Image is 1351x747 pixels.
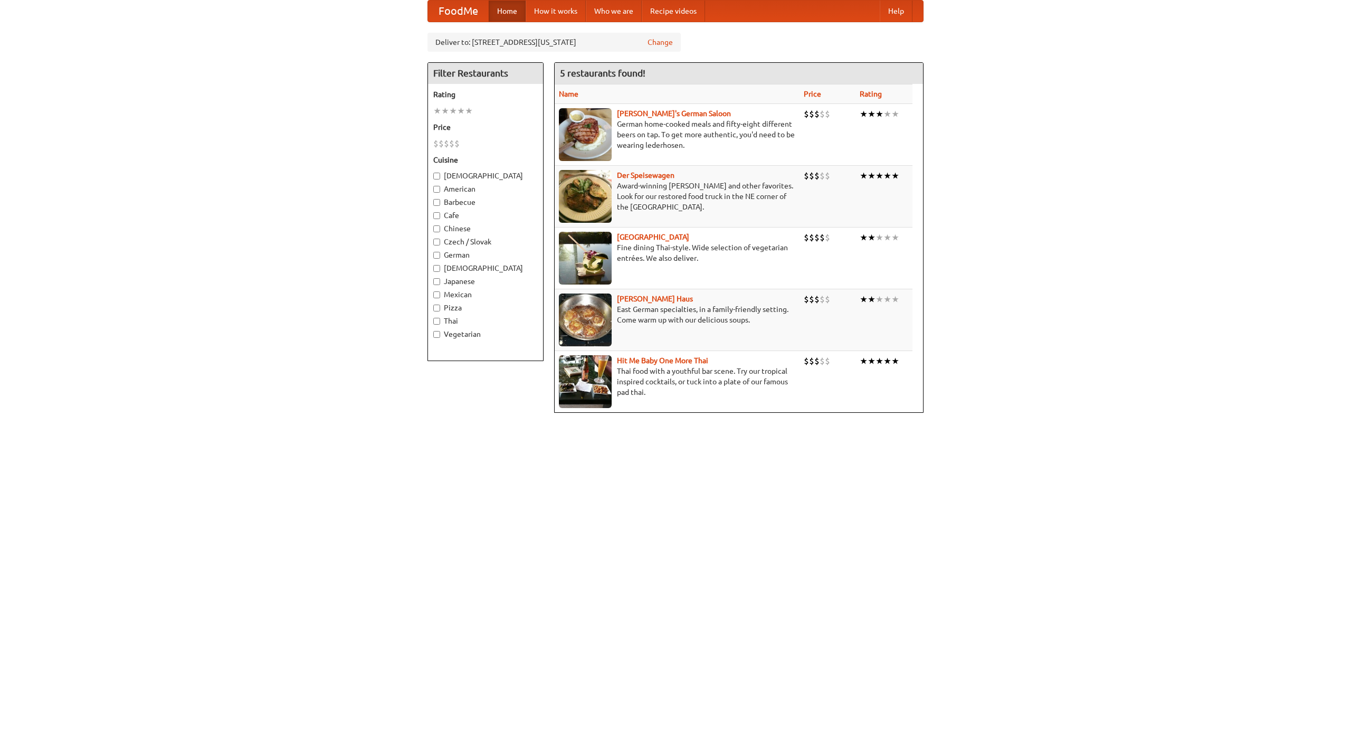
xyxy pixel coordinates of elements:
li: $ [809,294,814,305]
li: $ [820,108,825,120]
li: $ [804,355,809,367]
li: $ [449,138,454,149]
label: [DEMOGRAPHIC_DATA] [433,171,538,181]
label: Thai [433,316,538,326]
a: Hit Me Baby One More Thai [617,356,708,365]
label: American [433,184,538,194]
label: Czech / Slovak [433,237,538,247]
input: Vegetarian [433,331,440,338]
a: Home [489,1,526,22]
img: babythai.jpg [559,355,612,408]
input: American [433,186,440,193]
p: Thai food with a youthful bar scene. Try our tropical inspired cocktails, or tuck into a plate of... [559,366,795,398]
img: speisewagen.jpg [559,170,612,223]
label: [DEMOGRAPHIC_DATA] [433,263,538,273]
label: Vegetarian [433,329,538,339]
li: ★ [868,170,876,182]
a: How it works [526,1,586,22]
li: ★ [883,108,891,120]
li: ★ [860,294,868,305]
label: Mexican [433,289,538,300]
li: $ [825,294,830,305]
li: ★ [868,232,876,243]
li: $ [825,108,830,120]
p: German home-cooked meals and fifty-eight different beers on tap. To get more authentic, you'd nee... [559,119,795,150]
li: $ [814,170,820,182]
label: Chinese [433,223,538,234]
input: Pizza [433,305,440,311]
a: Recipe videos [642,1,705,22]
input: [DEMOGRAPHIC_DATA] [433,265,440,272]
b: [GEOGRAPHIC_DATA] [617,233,689,241]
input: Cafe [433,212,440,219]
li: ★ [891,170,899,182]
a: Der Speisewagen [617,171,674,179]
li: ★ [891,232,899,243]
li: $ [804,294,809,305]
p: Award-winning [PERSON_NAME] and other favorites. Look for our restored food truck in the NE corne... [559,181,795,212]
p: East German specialties, in a family-friendly setting. Come warm up with our delicious soups. [559,304,795,325]
label: Pizza [433,302,538,313]
a: Name [559,90,578,98]
li: ★ [891,355,899,367]
li: $ [809,232,814,243]
li: $ [804,232,809,243]
li: $ [433,138,439,149]
li: $ [820,355,825,367]
li: ★ [883,355,891,367]
h5: Price [433,122,538,133]
li: $ [814,232,820,243]
a: [PERSON_NAME] Haus [617,295,693,303]
li: ★ [876,355,883,367]
h5: Cuisine [433,155,538,165]
li: $ [809,170,814,182]
label: Japanese [433,276,538,287]
label: German [433,250,538,260]
li: ★ [876,170,883,182]
li: ★ [891,294,899,305]
li: ★ [441,105,449,117]
li: ★ [457,105,465,117]
a: FoodMe [428,1,489,22]
input: Chinese [433,225,440,232]
input: [DEMOGRAPHIC_DATA] [433,173,440,179]
input: Japanese [433,278,440,285]
li: $ [809,355,814,367]
label: Cafe [433,210,538,221]
li: $ [825,355,830,367]
div: Deliver to: [STREET_ADDRESS][US_STATE] [427,33,681,52]
li: $ [804,170,809,182]
li: $ [804,108,809,120]
img: kohlhaus.jpg [559,294,612,346]
input: Barbecue [433,199,440,206]
li: ★ [860,170,868,182]
li: $ [814,108,820,120]
li: ★ [465,105,473,117]
h4: Filter Restaurants [428,63,543,84]
li: $ [444,138,449,149]
li: ★ [868,294,876,305]
a: Help [880,1,912,22]
li: ★ [433,105,441,117]
label: Barbecue [433,197,538,207]
input: German [433,252,440,259]
li: $ [454,138,460,149]
li: ★ [868,355,876,367]
img: esthers.jpg [559,108,612,161]
li: ★ [860,108,868,120]
li: $ [825,232,830,243]
li: ★ [860,355,868,367]
li: ★ [860,232,868,243]
p: Fine dining Thai-style. Wide selection of vegetarian entrées. We also deliver. [559,242,795,263]
a: [PERSON_NAME]'s German Saloon [617,109,731,118]
img: satay.jpg [559,232,612,285]
li: ★ [876,232,883,243]
li: ★ [876,108,883,120]
input: Mexican [433,291,440,298]
li: ★ [449,105,457,117]
h5: Rating [433,89,538,100]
